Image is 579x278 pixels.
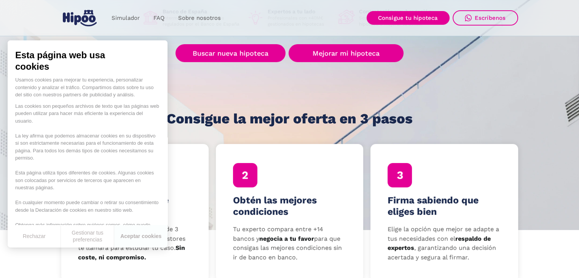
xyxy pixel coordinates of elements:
[289,44,403,62] a: Mejorar mi hipoteca
[388,195,501,217] h4: Firma sabiendo que eliges bien
[61,7,99,29] a: home
[259,235,314,242] strong: negocia a tu favor
[475,14,506,21] div: Escríbenos
[453,10,518,26] a: Escríbenos
[388,225,501,262] p: Elige la opción que mejor se adapte a tus necesidades con el , garantizando una decisión acertada...
[233,195,346,217] h4: Obtén las mejores condiciones
[78,244,185,261] strong: Sin coste, ni compromiso.
[233,225,346,262] p: Tu experto compara entre +14 bancos y para que consigas las mejores condiciones sin ir de banco e...
[147,11,171,26] a: FAQ
[175,44,286,62] a: Buscar nueva hipoteca
[105,11,147,26] a: Simulador
[367,11,450,25] a: Consigue tu hipoteca
[166,111,413,126] h1: Consigue la mejor oferta en 3 pasos
[171,11,228,26] a: Sobre nosotros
